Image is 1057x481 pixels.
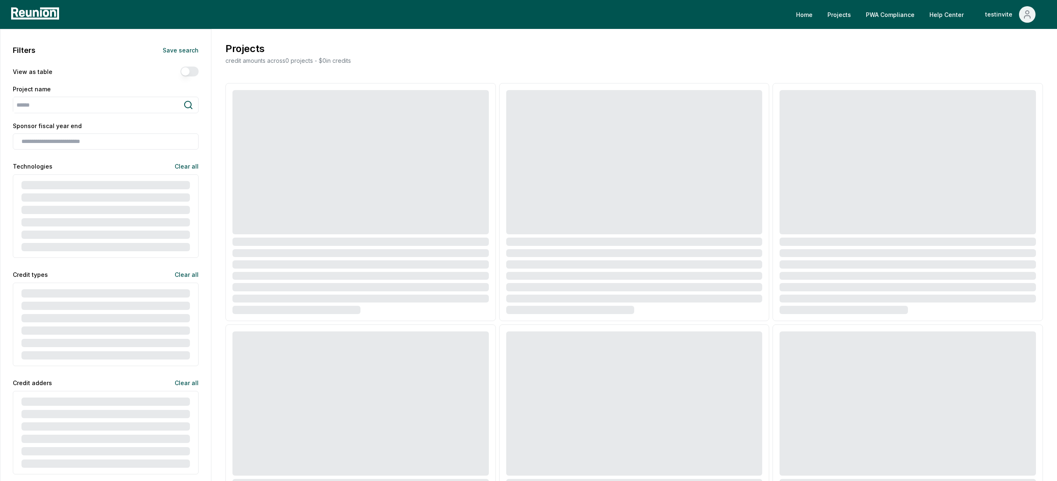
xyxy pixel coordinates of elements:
button: Clear all [168,266,199,283]
button: Clear all [168,374,199,391]
button: Clear all [168,158,199,174]
label: Technologies [13,162,52,171]
h3: Projects [224,41,351,56]
nav: Main [789,6,1049,23]
label: View as table [13,67,52,76]
p: credit amounts across 0 projects - $ 0 in credits [224,56,351,65]
a: Projects [821,6,858,23]
label: Sponsor fiscal year end [13,121,199,130]
label: Project name [13,85,199,93]
h2: Filters [13,45,36,56]
a: Help Center [923,6,970,23]
label: Credit adders [13,379,52,387]
label: Credit types [13,270,48,279]
a: PWA Compliance [859,6,921,23]
div: testinvite [985,6,1016,23]
button: Save search [156,42,199,58]
button: testinvite [979,6,1042,23]
a: Home [789,6,819,23]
